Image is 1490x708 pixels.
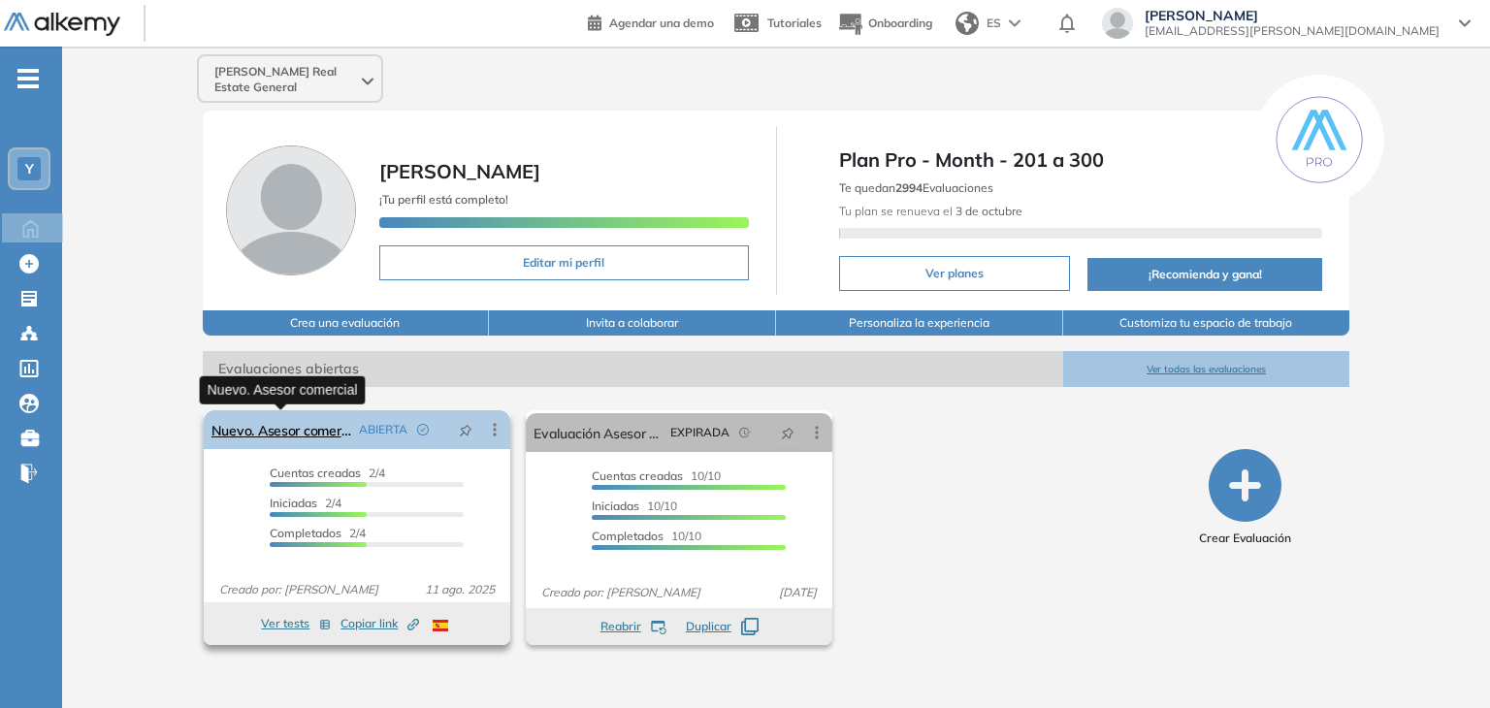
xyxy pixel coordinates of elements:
span: Onboarding [868,16,932,30]
button: Editar mi perfil [379,245,749,280]
span: Copiar link [340,615,419,632]
span: Iniciadas [592,499,639,513]
span: [DATE] [771,584,825,601]
i: - [17,77,39,80]
span: Duplicar [686,618,731,635]
img: Foto de perfil [226,145,356,275]
span: 10/10 [592,529,701,543]
a: Agendar una demo [588,10,714,33]
a: Evaluación Asesor Comercial [534,413,663,452]
button: Onboarding [837,3,932,45]
button: Crea una evaluación [203,310,490,336]
span: [PERSON_NAME] [379,159,540,183]
span: [PERSON_NAME] Real Estate General [214,64,358,95]
span: Cuentas creadas [592,468,683,483]
span: pushpin [459,422,472,437]
span: Reabrir [600,618,641,635]
img: Logo [4,13,120,37]
span: Crear Evaluación [1199,530,1291,547]
span: ES [987,15,1001,32]
span: pushpin [781,425,794,440]
span: ABIERTA [359,421,407,438]
span: Completados [592,529,664,543]
button: Ver todas las evaluaciones [1063,351,1350,387]
b: 2994 [895,180,923,195]
img: world [956,12,979,35]
span: [EMAIL_ADDRESS][PERSON_NAME][DOMAIN_NAME] [1145,23,1440,39]
span: Creado por: [PERSON_NAME] [211,581,386,598]
button: Ver planes [839,256,1071,291]
span: Te quedan Evaluaciones [839,180,993,195]
span: Plan Pro - Month - 201 a 300 [839,145,1323,175]
span: 11 ago. 2025 [417,581,502,598]
span: Tu plan se renueva el [839,204,1022,218]
b: 3 de octubre [953,204,1022,218]
button: Personaliza la experiencia [776,310,1063,336]
span: 2/4 [270,526,366,540]
button: ¡Recomienda y gana! [1087,258,1322,291]
button: Duplicar [686,618,759,635]
span: 2/4 [270,496,341,510]
span: Y [25,161,34,177]
span: Iniciadas [270,496,317,510]
button: Copiar link [340,612,419,635]
span: Completados [270,526,341,540]
span: [PERSON_NAME] [1145,8,1440,23]
span: Tutoriales [767,16,822,30]
span: ¡Tu perfil está completo! [379,192,508,207]
button: Reabrir [600,618,666,635]
span: 2/4 [270,466,385,480]
button: Crear Evaluación [1199,449,1291,547]
button: Customiza tu espacio de trabajo [1063,310,1350,336]
span: check-circle [417,424,429,435]
span: EXPIRADA [670,424,729,441]
button: pushpin [766,417,809,448]
img: arrow [1009,19,1020,27]
span: Evaluaciones abiertas [203,351,1063,387]
img: ESP [433,620,448,631]
iframe: Chat Widget [1393,615,1490,708]
span: 10/10 [592,468,721,483]
button: Ver tests [261,612,331,635]
span: Creado por: [PERSON_NAME] [534,584,708,601]
div: Nuevo. Asesor comercial [200,375,366,403]
button: pushpin [444,414,487,445]
span: 10/10 [592,499,677,513]
a: Nuevo. Asesor comercial [211,410,351,449]
button: Invita a colaborar [489,310,776,336]
span: Agendar una demo [609,16,714,30]
span: field-time [739,427,751,438]
div: Widget de chat [1393,615,1490,708]
span: Cuentas creadas [270,466,361,480]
